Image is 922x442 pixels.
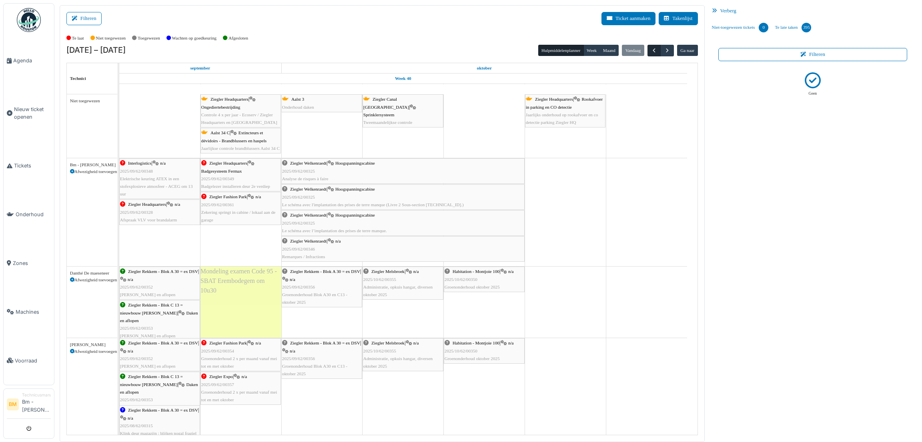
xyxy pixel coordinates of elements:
span: Administratie, opkuis hangar, diversen oktober 2025 [363,285,433,297]
span: Jaarlijks onderhoud op rookafvoer en co detectie parking Ziegler HQ [526,112,598,125]
a: 4 oktober 2025 [559,84,571,94]
span: 2025/09/62/00352 [120,356,153,361]
span: Ziegler Melsbroek [371,340,405,345]
span: Ziegler Melsbroek [371,269,405,274]
span: n/a [160,161,166,165]
button: Vandaag [622,45,644,56]
div: Technicusmanager [22,392,51,398]
span: Ziegler Headquarters [535,97,573,102]
div: | [201,96,280,126]
div: | [526,96,605,126]
span: n/a [256,340,261,345]
a: Agenda [4,36,54,85]
span: Sprinklersysteem [363,112,395,117]
span: Badgelezer installeren deur 2e verdiep [201,184,270,189]
label: Wachten op goedkeuring [172,35,217,42]
div: | [201,159,280,190]
span: 2025/09/62/00348 [120,169,153,173]
span: Jaarlijkse controle brandblussers Aalst 34 C [201,146,280,151]
span: Daken en aflopen [120,311,198,323]
span: Ziegler Rekkem - Blok A 30 = ex DSV [290,340,360,345]
a: BM TechnicusmanagerBm - [PERSON_NAME] [7,392,51,419]
span: Ziegler Fashion Park [209,194,247,199]
span: Le schéma avec l'implantation des prises de terre manque (Livre 2 Sous-section [TECHNICAL_ID].) [282,202,464,207]
span: Habitation - Montjoie 100 [453,269,499,274]
span: Mondeling examen Code 95 - SBAT Erembodegem om 10u30 [200,268,277,294]
span: Agenda [13,57,51,64]
div: | [363,268,443,299]
span: Ziegler Headquarters [128,202,166,207]
span: Analyse de risques à faire [282,176,329,181]
a: Week 40 [393,74,413,84]
span: n/a [290,277,295,282]
li: Bm - [PERSON_NAME] [22,392,51,417]
span: 2025/09/62/00325 [282,221,315,225]
div: | [120,201,199,224]
span: Habitation - Montjoie 100 [453,340,499,345]
span: [PERSON_NAME] en aflopen [120,364,176,368]
span: 2025/09/62/00349 [201,176,234,181]
button: Volgende [660,45,673,56]
span: n/a [128,348,133,353]
div: | [445,268,524,291]
p: Geen [809,91,817,97]
span: Ziegler Rekkem - Blok A 30 = ex DSV [128,408,198,412]
span: Hoogspanningscabine [335,161,375,165]
span: Ziegler Welkenraedt [290,161,327,165]
a: 2 oktober 2025 [397,84,409,94]
a: Tickets [4,141,54,190]
span: Aalst 34 C [210,130,230,135]
span: 2025/09/62/00357 [201,382,234,387]
span: [PERSON_NAME] en aflopen [120,405,176,410]
span: Administratie, opkuis hangar, diversen oktober 2025 [363,356,433,368]
span: Ziegler Fashion Park [209,340,247,345]
span: n/a [413,340,419,345]
div: | [120,339,199,370]
span: Ziegler Rekkem - Blok A 30 = ex DSV [128,269,198,274]
span: n/a [413,269,419,274]
a: Nieuw ticket openen [4,85,54,141]
div: | [363,96,443,126]
div: Bm - [PERSON_NAME] [70,161,114,168]
span: n/a [335,239,341,243]
span: Onderhoud [16,211,51,218]
div: | [120,373,199,411]
span: 2025/09/62/00352 [120,285,153,289]
span: 2025/09/62/00346 [282,247,315,251]
span: 2025/10/62/00355 [363,348,396,353]
span: n/a [128,416,133,420]
span: Afspraak VLV voor brandalarm [120,217,177,222]
button: Filteren [718,48,908,61]
span: Remarques / Infractions [282,254,325,259]
span: 2025/09/62/00353 [120,397,153,402]
h2: [DATE] – [DATE] [66,46,126,55]
span: Groenonderhoud Blok A30 en C13 - oktober 2025 [282,364,347,376]
span: 2025/10/62/00350 [445,277,477,282]
span: Ziegler Expo [209,374,233,379]
span: Ziegler Headquarters [209,161,247,165]
span: Groenonderhoud oktober 2025 [445,356,500,361]
span: Onderhoud daken [282,105,314,110]
button: Ticket aanmaken [601,12,655,25]
span: Ziegler Rekkem - Blok C 13 = nieuwbouw [PERSON_NAME] [120,374,183,386]
span: Zones [13,259,51,267]
span: Machines [16,308,51,316]
a: 29 september 2025 [152,84,167,94]
span: Groenonderhoud 2 x per maand vanaf mei tot en met oktober [201,390,277,402]
div: | [282,211,524,235]
span: Elektrische keuring ATEX in een stofexplosieve atmosfeer - ACEG om 13 uur [120,176,193,196]
span: Zekering springt in cabine / lokaal aan de garage [201,210,275,222]
div: | [201,193,280,224]
span: Daken en aflopen [120,382,198,394]
span: 2025/09/62/00325 [282,195,315,199]
div: Verberg [709,5,917,17]
span: Ziegler Welkenraedt [290,239,327,243]
button: Week [583,45,600,56]
span: n/a [256,194,261,199]
a: Machines [4,287,54,336]
span: 2025/10/62/00355 [363,277,396,282]
span: n/a [290,348,295,353]
span: 2025/09/62/00328 [120,210,153,215]
a: Te late taken [772,17,814,38]
div: 0 [759,23,768,32]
